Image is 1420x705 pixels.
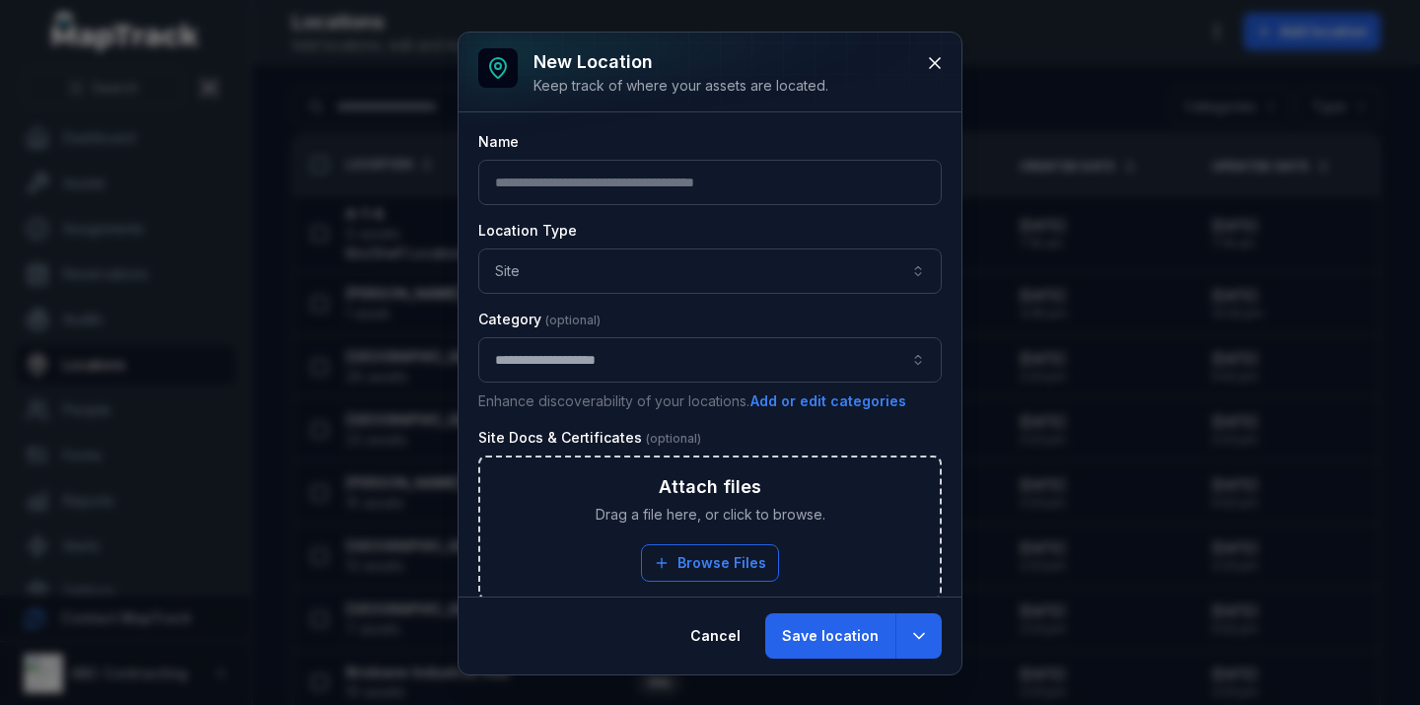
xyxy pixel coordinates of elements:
[659,473,761,501] h3: Attach files
[478,132,519,152] label: Name
[641,544,779,582] button: Browse Files
[478,428,701,448] label: Site Docs & Certificates
[749,390,907,412] button: Add or edit categories
[478,248,942,294] button: Site
[478,390,942,412] p: Enhance discoverability of your locations.
[674,613,757,659] button: Cancel
[533,76,828,96] div: Keep track of where your assets are located.
[478,310,601,329] label: Category
[533,48,828,76] h3: New location
[596,505,825,525] span: Drag a file here, or click to browse.
[478,221,577,241] label: Location Type
[765,613,895,659] button: Save location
